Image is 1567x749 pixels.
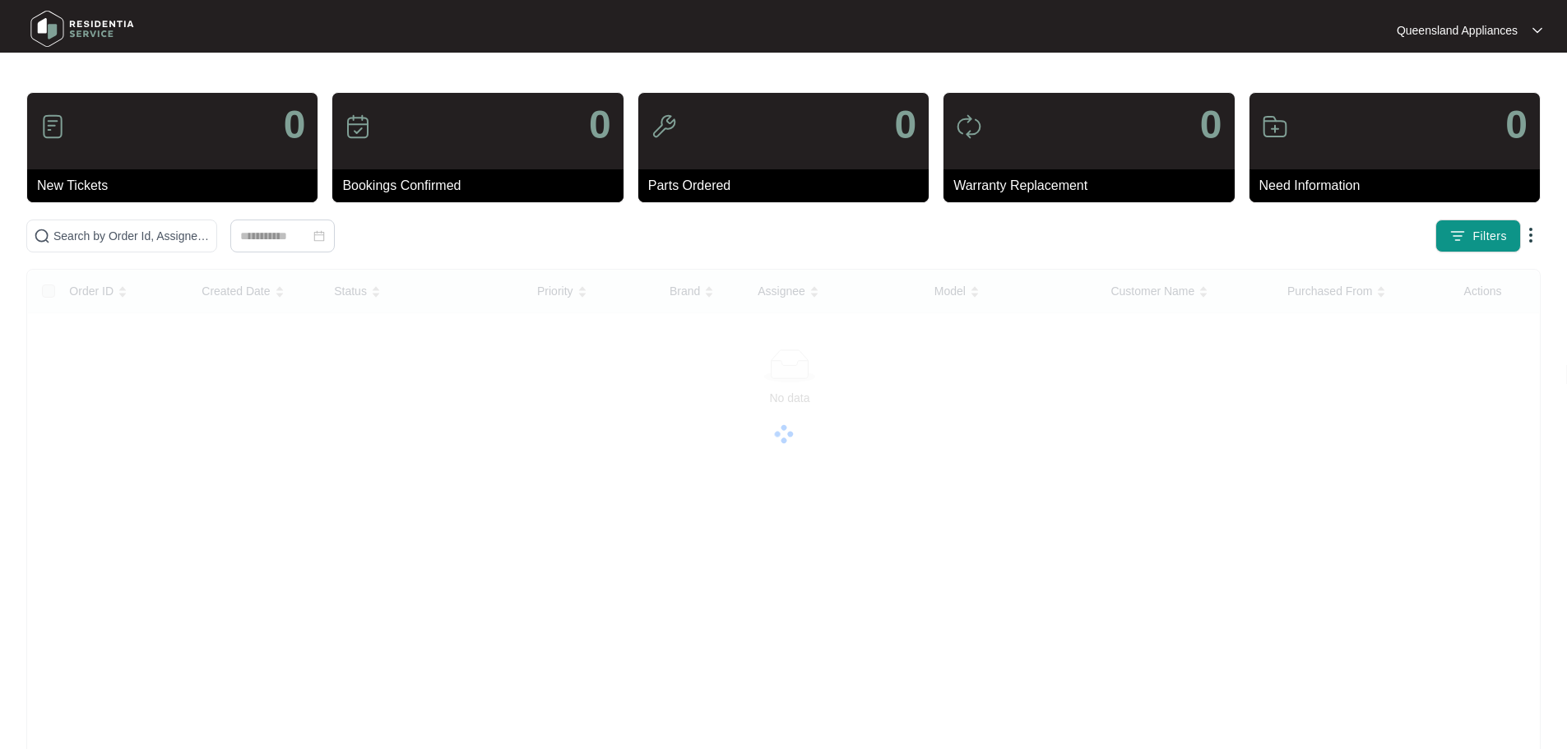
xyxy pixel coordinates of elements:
[589,105,611,145] p: 0
[25,4,140,53] img: residentia service logo
[1532,26,1542,35] img: dropdown arrow
[1505,105,1528,145] p: 0
[956,113,982,140] img: icon
[648,176,929,196] p: Parts Ordered
[53,227,210,245] input: Search by Order Id, Assignee Name, Customer Name, Brand and Model
[1521,225,1541,245] img: dropdown arrow
[894,105,916,145] p: 0
[284,105,306,145] p: 0
[1472,228,1507,245] span: Filters
[345,113,371,140] img: icon
[1449,228,1466,244] img: filter icon
[953,176,1234,196] p: Warranty Replacement
[37,176,318,196] p: New Tickets
[34,228,50,244] img: search-icon
[1397,22,1518,39] p: Queensland Appliances
[39,113,66,140] img: icon
[1200,105,1222,145] p: 0
[651,113,677,140] img: icon
[1259,176,1540,196] p: Need Information
[1435,220,1521,252] button: filter iconFilters
[1262,113,1288,140] img: icon
[342,176,623,196] p: Bookings Confirmed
